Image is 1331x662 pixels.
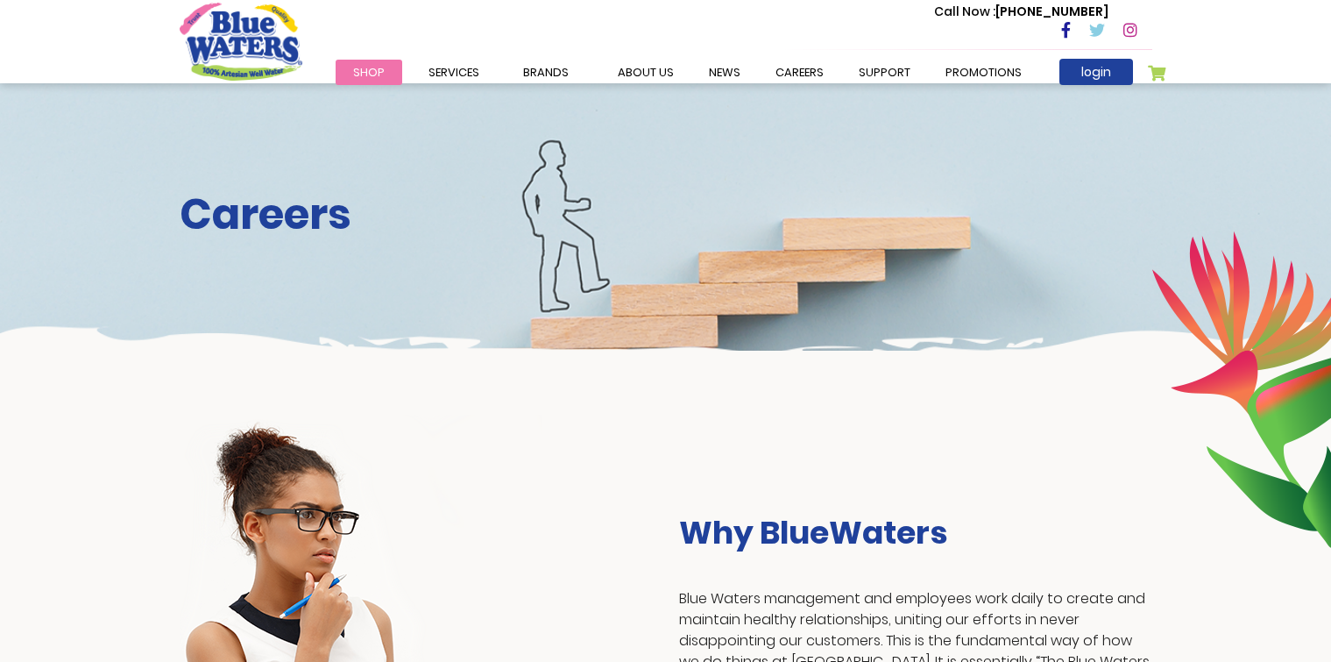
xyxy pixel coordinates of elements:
span: Shop [353,64,385,81]
h3: Why BlueWaters [679,514,1152,552]
a: careers [758,60,841,85]
a: Brands [506,60,586,85]
span: Call Now : [934,3,995,20]
img: career-intro-leaves.png [1151,231,1331,548]
a: Promotions [928,60,1039,85]
a: about us [600,60,691,85]
span: Services [428,64,479,81]
span: Brands [523,64,569,81]
a: Services [411,60,497,85]
a: login [1059,59,1133,85]
h2: Careers [180,189,1152,240]
a: store logo [180,3,302,80]
p: [PHONE_NUMBER] [934,3,1108,21]
a: support [841,60,928,85]
a: Shop [336,60,402,85]
a: News [691,60,758,85]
